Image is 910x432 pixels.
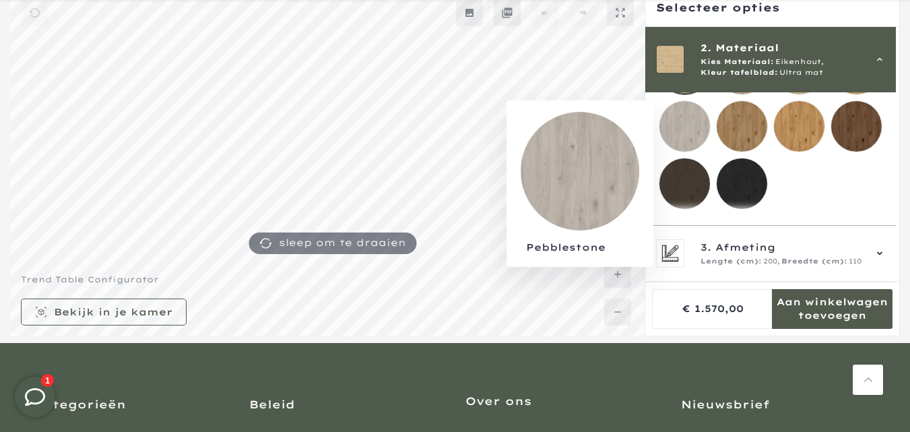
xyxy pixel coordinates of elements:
h3: Categorieën [34,397,229,412]
h3: Over ons [465,394,661,408]
a: Terug naar boven [853,365,883,395]
h3: Beleid [249,397,445,412]
h3: Nieuwsbrief [681,397,876,412]
iframe: toggle-frame [1,363,69,431]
